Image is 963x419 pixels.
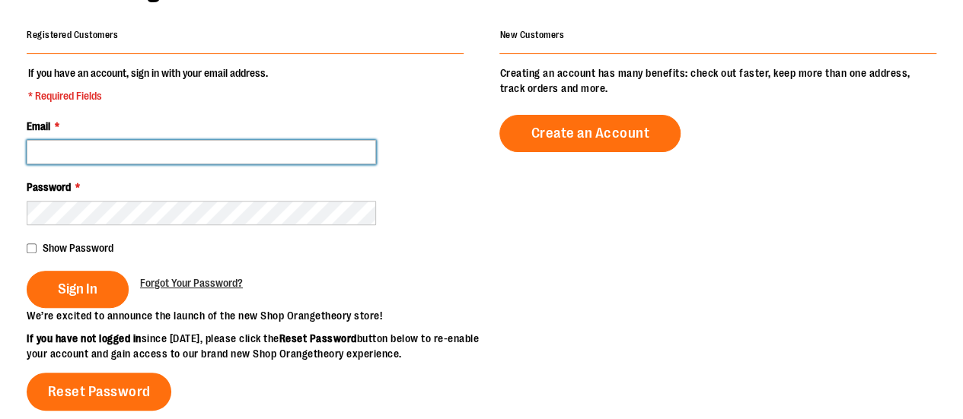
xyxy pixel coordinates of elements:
[27,30,118,40] strong: Registered Customers
[58,281,97,297] span: Sign In
[27,120,50,132] span: Email
[48,383,151,400] span: Reset Password
[499,30,564,40] strong: New Customers
[27,181,71,193] span: Password
[43,242,113,254] span: Show Password
[27,331,482,361] p: since [DATE], please click the button below to re-enable your account and gain access to our bran...
[499,115,681,152] a: Create an Account
[531,125,649,141] span: Create an Account
[27,332,142,344] strong: If you have not logged in
[499,65,936,96] p: Creating an account has many benefits: check out faster, keep more than one address, track orders...
[27,308,482,323] p: We’re excited to announce the launch of the new Shop Orangetheory store!
[27,65,269,103] legend: If you have an account, sign in with your email address.
[28,88,268,103] span: * Required Fields
[27,271,129,308] button: Sign In
[279,332,357,344] strong: Reset Password
[140,277,243,289] span: Forgot Your Password?
[140,275,243,290] a: Forgot Your Password?
[27,373,171,411] a: Reset Password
